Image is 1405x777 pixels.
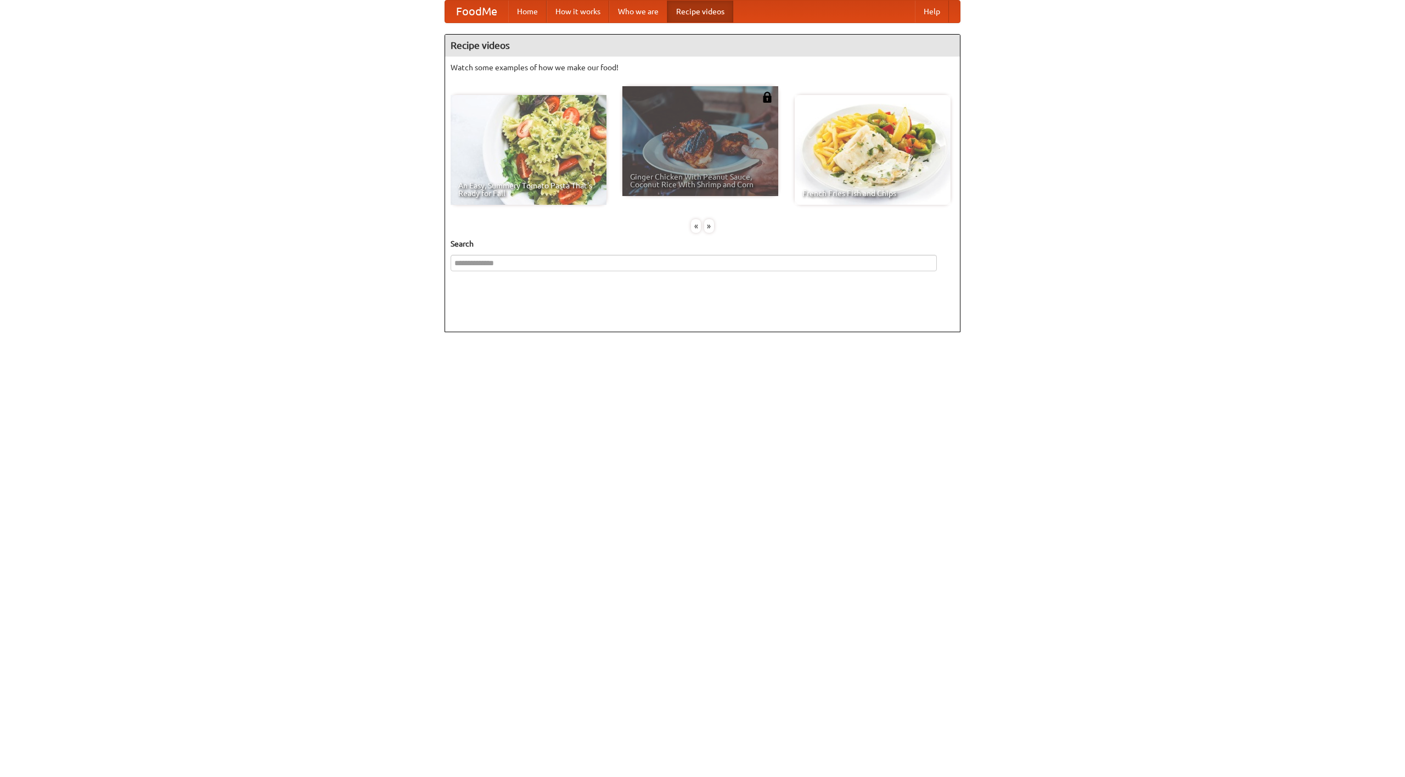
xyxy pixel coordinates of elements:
[451,62,954,73] p: Watch some examples of how we make our food!
[762,92,773,103] img: 483408.png
[915,1,949,23] a: Help
[451,238,954,249] h5: Search
[445,1,508,23] a: FoodMe
[691,219,701,233] div: «
[802,189,943,197] span: French Fries Fish and Chips
[508,1,547,23] a: Home
[609,1,667,23] a: Who we are
[458,182,599,197] span: An Easy, Summery Tomato Pasta That's Ready for Fall
[704,219,714,233] div: »
[445,35,960,57] h4: Recipe videos
[795,95,951,205] a: French Fries Fish and Chips
[547,1,609,23] a: How it works
[667,1,733,23] a: Recipe videos
[451,95,606,205] a: An Easy, Summery Tomato Pasta That's Ready for Fall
